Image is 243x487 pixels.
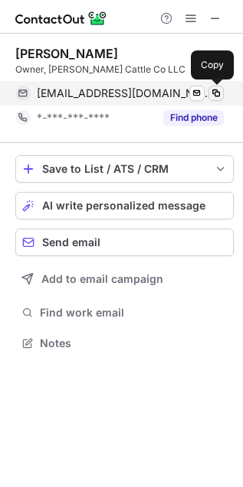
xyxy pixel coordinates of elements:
div: Owner, [PERSON_NAME] Cattle Co LLC [15,63,234,76]
span: Add to email campaign [41,273,163,285]
span: Notes [40,336,228,350]
span: Send email [42,236,100,248]
button: Reveal Button [163,110,224,125]
span: Find work email [40,306,228,320]
button: Send email [15,229,234,256]
span: [EMAIL_ADDRESS][DOMAIN_NAME] [37,86,212,100]
div: Save to List / ATS / CRM [42,163,207,175]
div: [PERSON_NAME] [15,46,118,61]
button: AI write personalized message [15,192,234,219]
button: Notes [15,333,234,354]
button: Find work email [15,302,234,323]
img: ContactOut v5.3.10 [15,9,107,28]
button: Add to email campaign [15,265,234,293]
span: AI write personalized message [42,200,205,212]
button: save-profile-one-click [15,155,234,183]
